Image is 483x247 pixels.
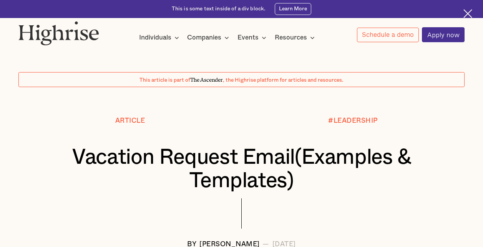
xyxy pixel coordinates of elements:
div: Individuals [139,33,171,42]
div: Companies [187,33,231,42]
span: The Ascender [190,76,223,82]
span: , the Highrise platform for articles and resources. [223,77,344,83]
div: This is some text inside of a div block. [172,5,266,13]
div: Events [237,33,259,42]
h1: Vacation Request Email(Examples & Templates) [37,146,446,193]
a: Schedule a demo [357,28,419,42]
div: Resources [275,33,317,42]
a: Apply now [422,27,465,42]
span: This article is part of [139,77,190,83]
div: #LEADERSHIP [328,117,378,124]
div: Resources [275,33,307,42]
div: Companies [187,33,221,42]
a: Learn More [275,3,311,15]
div: Individuals [139,33,181,42]
div: Events [237,33,269,42]
div: Article [115,117,145,124]
img: Cross icon [463,9,472,18]
img: Highrise logo [18,21,99,45]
